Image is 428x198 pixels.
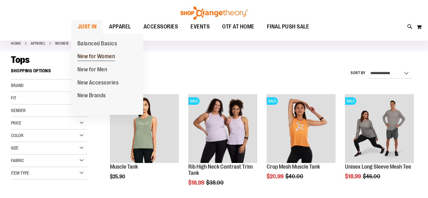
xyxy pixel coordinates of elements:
[77,53,115,61] span: New for Women
[31,41,46,46] a: APPAREL
[11,95,16,100] span: Fit
[267,94,336,163] img: Crop Mesh Muscle Tank primary image
[261,20,316,34] a: FINAL PUSH SALE
[11,65,87,79] strong: Shopping Options
[191,20,210,34] span: EVENTS
[71,50,122,63] a: New for Women
[216,20,261,34] a: OTF AT HOME
[285,173,304,180] span: $40.00
[267,173,284,180] span: $20.99
[188,94,257,164] a: Rib Tank w/ Contrast Binding primary imageSALE
[110,94,179,163] img: Muscle Tank
[264,91,339,195] div: product
[71,76,125,89] a: New Accessories
[188,180,205,186] span: $16.99
[188,97,200,105] span: SALE
[11,133,23,138] span: Color
[206,180,225,186] span: $38.00
[71,37,123,50] a: Balanced Basics
[77,40,117,48] span: Balanced Basics
[78,20,97,34] span: JUST IN
[345,94,414,164] a: Unisex Long Sleeve Mesh Tee primary imageSALE
[110,94,179,164] a: Muscle TankNEW
[109,20,131,34] span: APPAREL
[267,94,336,164] a: Crop Mesh Muscle Tank primary imageSALE
[345,164,411,170] a: Unisex Long Sleeve Mesh Tee
[345,173,362,180] span: $18.99
[11,83,23,88] span: Brand
[77,66,107,74] span: New for Men
[345,94,414,163] img: Unisex Long Sleeve Mesh Tee primary image
[77,79,119,87] span: New Accessories
[71,63,114,76] a: New for Men
[71,20,103,34] a: JUST IN
[184,20,216,34] a: EVENTS
[103,20,137,34] a: APPAREL
[11,54,29,65] span: Tops
[110,164,138,170] a: Muscle Tank
[11,158,24,163] span: Fabric
[55,41,69,46] a: WOMEN
[267,164,320,170] a: Crop Mesh Muscle Tank
[345,97,356,105] span: SALE
[71,34,143,115] ul: JUST IN
[351,70,366,76] label: Sort By
[11,170,29,175] span: Item Type
[188,164,253,176] a: Rib High Neck Contrast Trim Tank
[11,145,18,150] span: Size
[110,174,126,180] span: $25.90
[180,7,248,20] img: Shop Orangetheory
[11,120,21,125] span: Price
[137,20,185,34] a: ACCESSORIES
[267,20,309,34] span: FINAL PUSH SALE
[267,97,278,105] span: SALE
[107,91,182,195] div: product
[77,92,106,100] span: New Brands
[71,89,112,102] a: New Brands
[11,41,21,46] a: Home
[188,94,257,163] img: Rib Tank w/ Contrast Binding primary image
[363,173,381,180] span: $46.00
[222,20,254,34] span: OTF AT HOME
[144,20,178,34] span: ACCESSORIES
[342,91,417,195] div: product
[11,108,26,113] span: Gender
